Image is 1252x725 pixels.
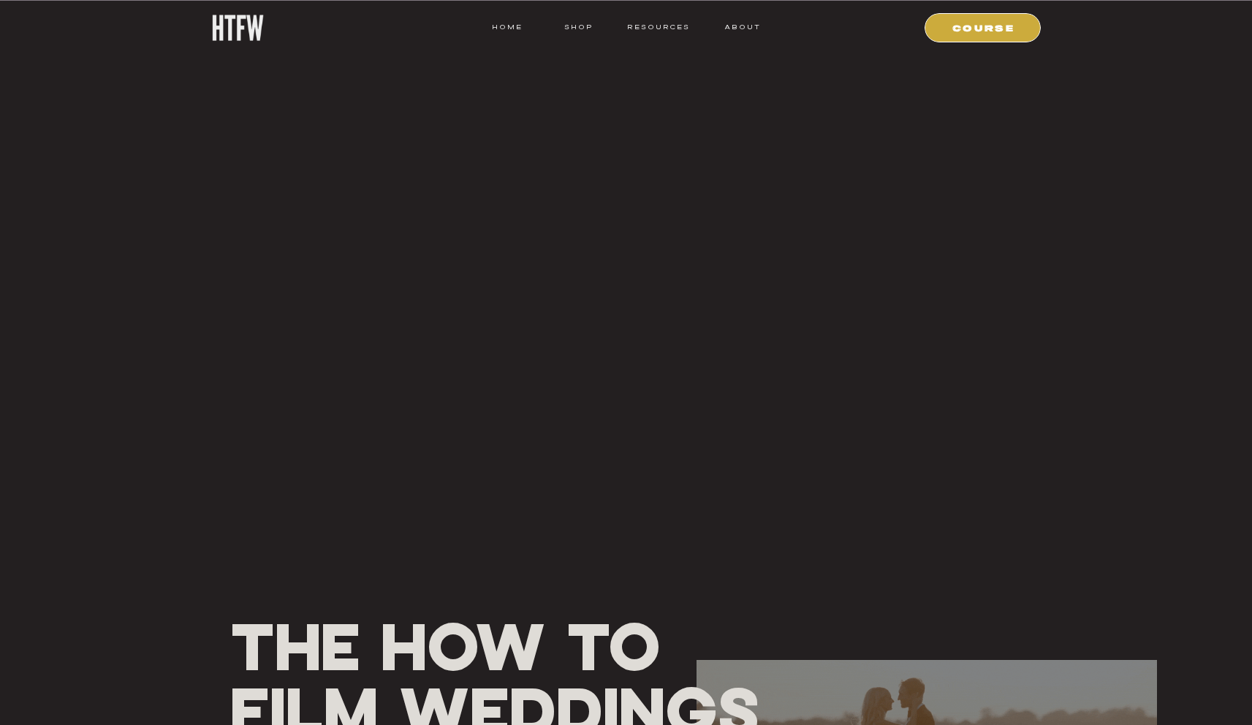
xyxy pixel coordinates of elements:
a: resources [622,20,690,34]
a: COURSE [934,20,1033,34]
a: ABOUT [724,20,761,34]
a: HOME [492,20,523,34]
a: shop [550,20,608,34]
